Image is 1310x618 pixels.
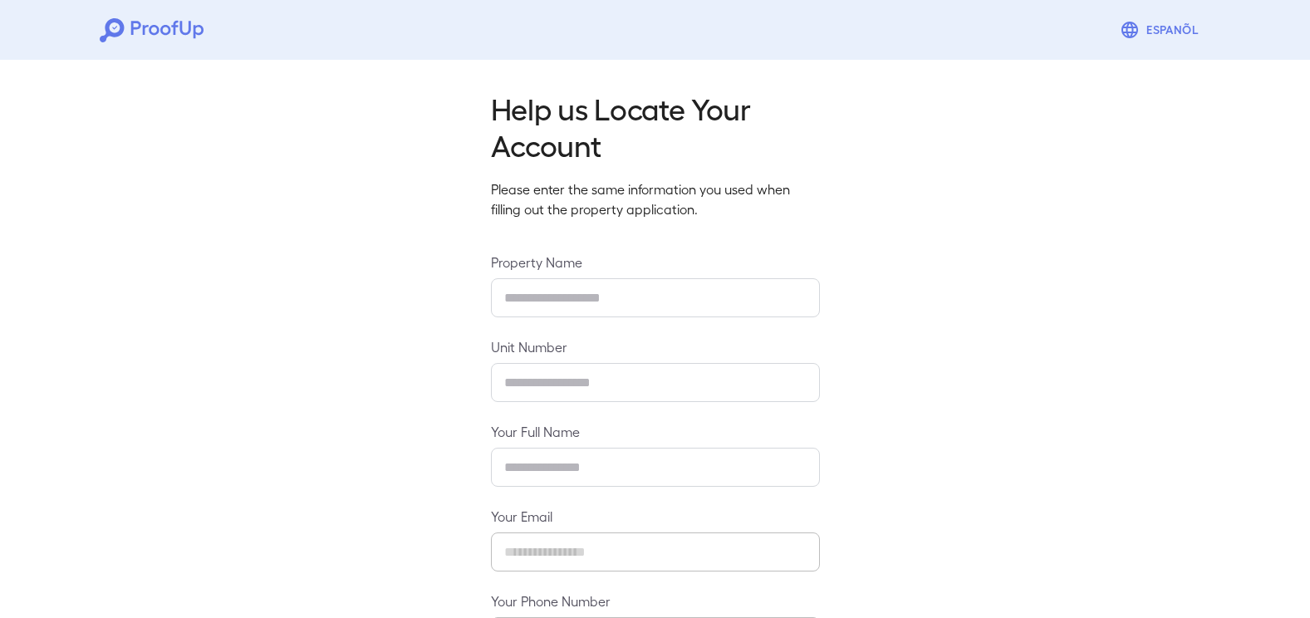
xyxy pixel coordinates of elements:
label: Property Name [491,253,820,272]
label: Your Email [491,507,820,526]
label: Your Full Name [491,422,820,441]
h2: Help us Locate Your Account [491,90,820,163]
p: Please enter the same information you used when filling out the property application. [491,179,820,219]
label: Unit Number [491,337,820,356]
button: Espanõl [1113,13,1210,47]
label: Your Phone Number [491,591,820,611]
